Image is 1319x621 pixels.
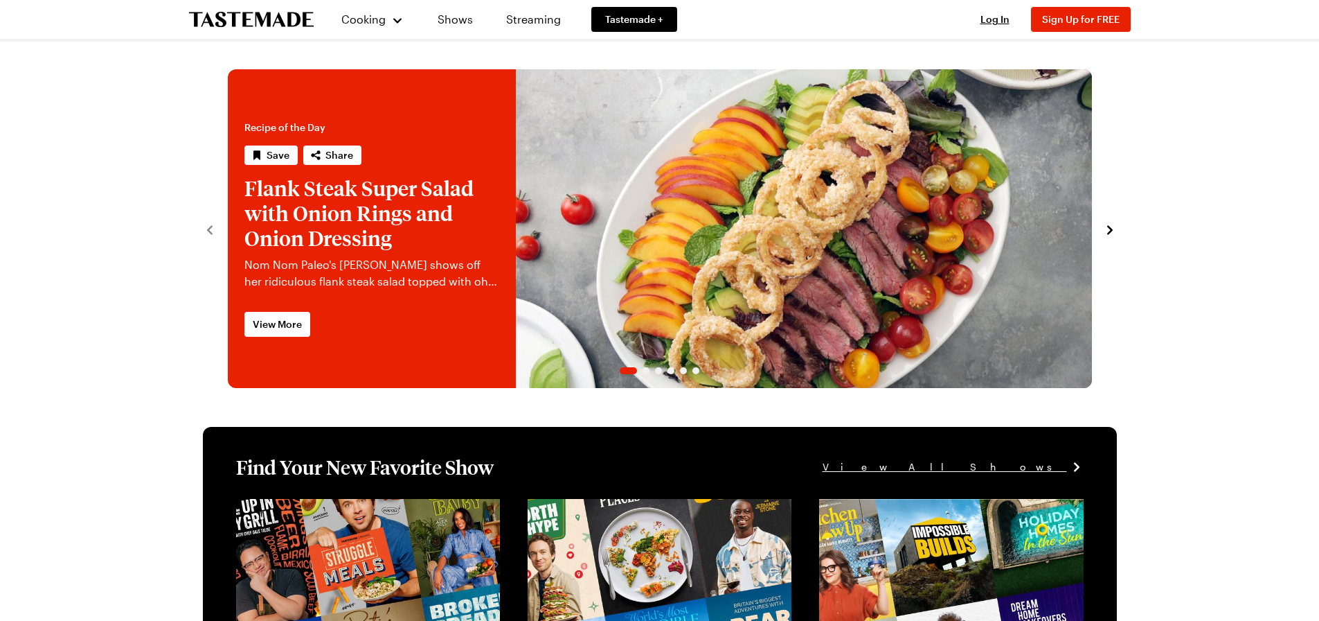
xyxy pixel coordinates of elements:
[236,455,494,480] h1: Find Your New Favorite Show
[303,146,361,165] button: Share
[680,367,687,374] span: Go to slide 5
[620,367,637,374] span: Go to slide 1
[236,500,425,514] a: View full content for [object Object]
[643,367,649,374] span: Go to slide 2
[244,312,310,337] a: View More
[823,460,1067,475] span: View All Shows
[980,13,1010,25] span: Log In
[244,146,298,165] button: Save recipe
[605,12,663,26] span: Tastemade +
[967,12,1023,26] button: Log In
[667,367,674,374] span: Go to slide 4
[325,148,353,162] span: Share
[528,500,717,514] a: View full content for [object Object]
[253,317,302,331] span: View More
[267,148,289,162] span: Save
[203,220,217,237] button: navigate to previous item
[341,12,386,26] span: Cooking
[1042,13,1120,25] span: Sign Up for FREE
[228,69,1092,388] div: 1 / 6
[1031,7,1131,32] button: Sign Up for FREE
[655,367,662,374] span: Go to slide 3
[692,367,699,374] span: Go to slide 6
[823,460,1084,475] a: View All Shows
[189,12,314,28] a: To Tastemade Home Page
[819,500,1008,514] a: View full content for [object Object]
[341,3,404,36] button: Cooking
[591,7,677,32] a: Tastemade +
[1103,220,1117,237] button: navigate to next item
